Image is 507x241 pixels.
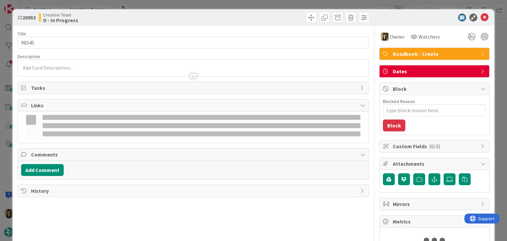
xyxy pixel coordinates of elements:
span: Description [17,53,40,59]
input: type card name here... [17,37,369,49]
span: Tasks [31,84,356,92]
span: Support [14,1,30,9]
span: ID [17,14,36,21]
span: ( 0/3 ) [429,143,440,150]
span: Watchers [419,33,440,41]
b: O - In Progress [43,17,78,23]
button: Block [383,120,405,131]
span: Block [393,85,477,93]
span: Roadbook - Create [393,50,477,58]
span: Owner [390,33,405,41]
img: SP [381,33,389,41]
span: Comments [31,151,356,158]
span: Links [31,101,356,109]
span: Creative Team [43,12,78,17]
label: Title [17,31,26,37]
span: Dates [393,67,477,75]
span: Mirrors [393,200,477,208]
button: Add Comment [21,164,64,176]
label: Blocked Reason [383,98,415,104]
span: Metrics [393,218,477,225]
b: 20953 [22,14,36,21]
span: History [31,187,356,195]
span: Attachments [393,160,477,168]
span: Custom Fields [393,142,477,150]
